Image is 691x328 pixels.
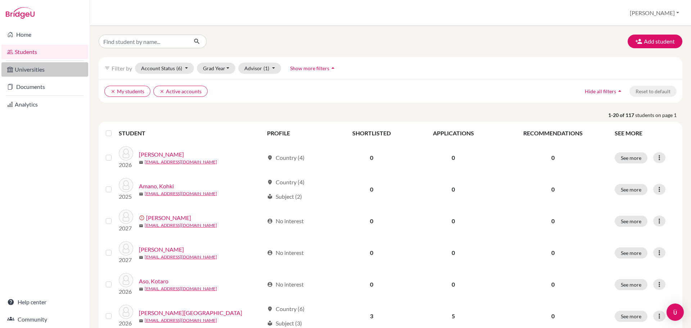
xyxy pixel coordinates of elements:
button: Grad Year [197,63,236,74]
a: [EMAIL_ADDRESS][DOMAIN_NAME] [145,222,217,229]
a: Community [1,312,88,327]
button: Show more filtersarrow_drop_up [284,63,343,74]
button: Advisor(1) [238,63,281,74]
img: Amano, Kohki [119,178,133,192]
button: [PERSON_NAME] [627,6,682,20]
img: Aoyama, Shuno [119,210,133,224]
td: 0 [411,237,495,269]
a: Amano, Kohki [139,182,174,190]
button: clearMy students [104,86,150,97]
img: Aso, Kotaro [119,273,133,287]
td: 0 [332,142,411,174]
span: (6) [176,65,182,71]
th: RECOMMENDATIONS [496,125,610,142]
th: SEE MORE [610,125,679,142]
span: mail [139,224,143,228]
button: Account Status(6) [135,63,194,74]
span: mail [139,255,143,260]
td: 0 [332,269,411,300]
th: APPLICATIONS [411,125,495,142]
p: 0 [500,185,606,194]
a: Home [1,27,88,42]
td: 0 [411,269,495,300]
a: [EMAIL_ADDRESS][DOMAIN_NAME] [145,254,217,260]
td: 0 [411,142,495,174]
button: See more [615,152,647,163]
p: 2027 [119,256,133,264]
div: Open Intercom Messenger [667,304,684,321]
p: 0 [500,312,606,320]
i: arrow_drop_up [329,64,337,72]
td: 0 [332,174,411,205]
a: [EMAIL_ADDRESS][DOMAIN_NAME] [145,317,217,324]
div: Country (6) [267,305,304,313]
div: No interest [267,217,304,225]
a: [PERSON_NAME] [139,150,184,159]
img: Bridge-U [6,7,35,19]
i: clear [110,89,116,94]
span: account_circle [267,282,273,287]
button: See more [615,247,647,259]
span: Show more filters [290,65,329,71]
span: Hide all filters [585,88,616,94]
p: 2027 [119,224,133,233]
button: Hide all filtersarrow_drop_up [579,86,629,97]
span: location_on [267,179,273,185]
a: Analytics [1,97,88,112]
span: location_on [267,306,273,312]
span: account_circle [267,218,273,224]
div: No interest [267,248,304,257]
span: mail [139,192,143,196]
span: (1) [263,65,269,71]
span: mail [139,287,143,291]
span: local_library [267,194,273,199]
div: Country (4) [267,153,304,162]
span: local_library [267,320,273,326]
button: See more [615,184,647,195]
th: SHORTLISTED [332,125,411,142]
img: Chen, Bingzhen [119,305,133,319]
span: students on page 1 [635,111,682,119]
a: Students [1,45,88,59]
i: clear [159,89,164,94]
div: Subject (2) [267,192,302,201]
i: arrow_drop_up [616,87,623,95]
div: Subject (3) [267,319,302,328]
th: STUDENT [119,125,263,142]
a: [EMAIL_ADDRESS][DOMAIN_NAME] [145,190,217,197]
button: See more [615,311,647,322]
img: Arai, Ryotaro [119,241,133,256]
p: 0 [500,217,606,225]
span: mail [139,160,143,165]
span: Filter by [112,65,132,72]
button: Add student [628,35,682,48]
p: 0 [500,153,606,162]
td: 0 [332,205,411,237]
span: mail [139,319,143,323]
a: [PERSON_NAME][GEOGRAPHIC_DATA] [139,309,242,317]
a: [EMAIL_ADDRESS][DOMAIN_NAME] [145,286,217,292]
p: 2026 [119,319,133,328]
th: PROFILE [263,125,332,142]
p: 0 [500,280,606,289]
td: 0 [332,237,411,269]
a: Universities [1,62,88,77]
div: Country (4) [267,178,304,187]
strong: 1-20 of 117 [608,111,635,119]
a: [EMAIL_ADDRESS][DOMAIN_NAME] [145,159,217,165]
td: 0 [411,205,495,237]
p: 2026 [119,161,133,169]
button: clearActive accounts [153,86,208,97]
span: account_circle [267,250,273,256]
a: Documents [1,80,88,94]
span: error_outline [139,215,146,221]
td: 0 [411,174,495,205]
p: 2025 [119,192,133,201]
button: See more [615,279,647,290]
input: Find student by name... [99,35,188,48]
button: Reset to default [629,86,677,97]
button: See more [615,216,647,227]
img: Akiyama, Shogo [119,146,133,161]
a: Help center [1,295,88,309]
div: No interest [267,280,304,289]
